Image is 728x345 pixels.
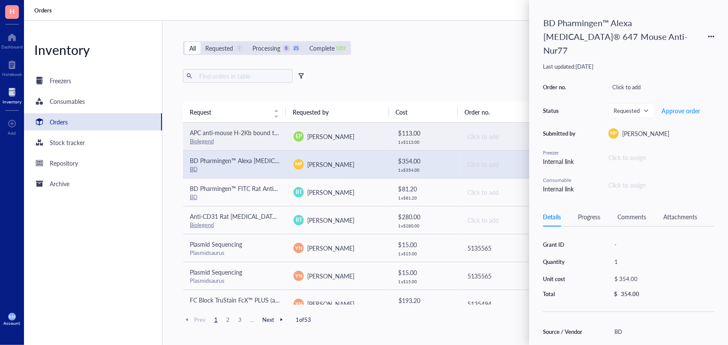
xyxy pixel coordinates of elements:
[460,123,563,151] td: Click to add
[543,258,587,266] div: Quantity
[190,193,198,201] a: BD
[398,167,453,172] div: 1 x $ 354.00
[293,45,300,52] div: 25
[190,277,280,284] div: Plasmidsaurus
[189,43,196,53] div: All
[24,72,162,89] a: Freezers
[296,188,302,196] span: BT
[543,107,577,115] div: Status
[190,268,242,276] span: Plasmid Sequencing
[247,316,257,324] span: ...
[190,240,242,248] span: Plasmid Sequencing
[398,128,453,138] div: $ 113.00
[608,81,714,93] div: Click to add
[663,212,697,221] div: Attachments
[50,117,68,127] div: Orders
[460,206,563,234] td: Click to add
[543,130,577,137] div: Submitted by
[614,107,647,115] span: Requested
[389,102,458,122] th: Cost
[295,272,302,279] span: YN
[611,326,714,338] div: BD
[661,104,701,118] button: Approve order
[190,249,280,257] div: Plasmidsaurus
[398,268,453,277] div: $ 15.00
[3,99,21,104] div: Inventory
[2,58,22,77] a: Notebook
[190,128,330,137] span: APC anti-mouse H-2Kb bound to SIINFEKL Antibody
[296,316,311,324] span: 1 of 53
[398,279,453,284] div: 1 x $ 15.00
[8,130,16,136] div: Add
[398,240,453,249] div: $ 15.00
[611,256,714,268] div: 1
[458,102,560,122] th: Order no.
[286,102,389,122] th: Requested by
[622,129,669,138] span: [PERSON_NAME]
[398,184,453,194] div: $ 81.20
[617,212,646,221] div: Comments
[50,138,85,147] div: Stock tracker
[467,243,557,253] div: 5135565
[235,316,245,324] span: 3
[50,158,78,168] div: Repository
[543,157,577,166] div: Internal link
[295,300,302,307] span: YN
[296,161,302,167] span: MP
[467,188,557,197] div: Click to add
[2,72,22,77] div: Notebook
[460,290,563,318] td: 5135494
[307,272,354,280] span: [PERSON_NAME]
[3,85,21,104] a: Inventory
[460,234,563,262] td: 5135565
[543,290,587,298] div: Total
[24,134,162,151] a: Stock tracker
[467,132,557,141] div: Click to add
[460,178,563,206] td: Click to add
[608,180,646,190] div: Click to assign
[283,45,290,52] div: 0
[398,195,453,200] div: 1 x $ 81.20
[611,273,711,285] div: $ 354.00
[196,70,289,82] input: Find orders in table
[50,97,85,106] div: Consumables
[467,299,557,309] div: 5135494
[190,156,370,165] span: BD Pharmingen™ Alexa [MEDICAL_DATA]® 647 Mouse Anti-Nur77
[211,316,221,324] span: 1
[24,93,162,110] a: Consumables
[608,153,714,162] div: Click to assign
[307,244,354,252] span: [PERSON_NAME]
[4,321,21,326] div: Account
[543,328,587,336] div: Source / Vendor
[183,316,206,324] span: Prev
[262,316,285,324] span: Next
[467,160,557,169] div: Click to add
[223,316,233,324] span: 2
[34,6,54,14] a: Orders
[337,45,345,52] div: 1292
[610,130,617,136] span: MP
[398,223,453,228] div: 1 x $ 280.00
[190,184,315,193] span: BD Pharmingen™ FITC Rat Anti-Mouse CD90.2
[190,296,356,304] span: FC Block TruStain FcX™ PLUS (anti-mouse CD16/32) Antibody
[296,216,302,224] span: BT
[460,262,563,290] td: 5135565
[190,165,198,173] a: BD
[50,76,71,85] div: Freezers
[309,43,335,53] div: Complete
[307,132,354,141] span: [PERSON_NAME]
[183,41,351,55] div: segmented control
[307,300,354,308] span: [PERSON_NAME]
[24,41,162,58] div: Inventory
[190,137,214,145] a: Biolegend
[543,149,577,157] div: Freezer
[543,241,587,248] div: Grant ID
[295,244,302,251] span: YN
[24,154,162,172] a: Repository
[9,6,15,16] span: H
[1,44,23,49] div: Dashboard
[307,188,354,197] span: [PERSON_NAME]
[611,239,714,251] div: -
[543,212,561,221] div: Details
[9,314,15,319] span: KM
